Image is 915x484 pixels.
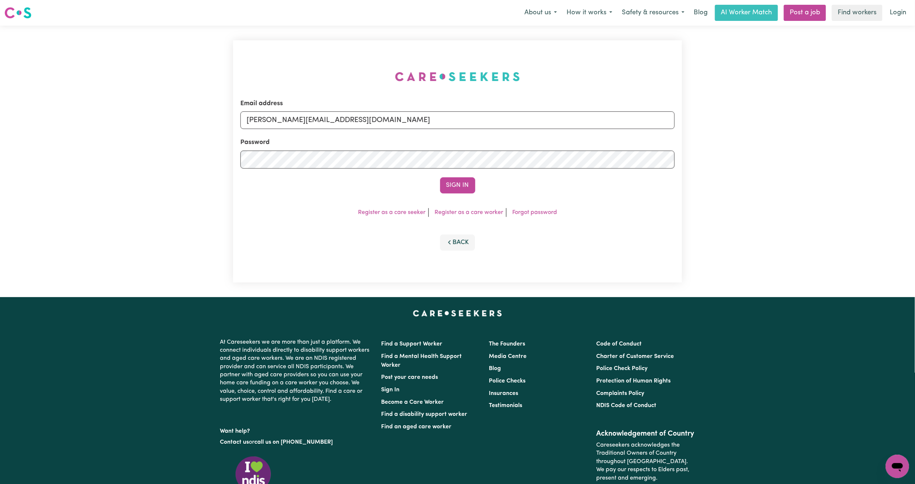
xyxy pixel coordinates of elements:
[240,111,675,129] input: Email address
[886,455,909,478] iframe: Button to launch messaging window, conversation in progress
[358,210,425,215] a: Register as a care seeker
[596,366,647,372] a: Police Check Policy
[489,403,522,409] a: Testimonials
[489,391,518,396] a: Insurances
[489,341,525,347] a: The Founders
[220,424,373,435] p: Want help?
[4,6,32,19] img: Careseekers logo
[596,378,671,384] a: Protection of Human Rights
[381,387,400,393] a: Sign In
[520,5,562,21] button: About us
[562,5,617,21] button: How it works
[715,5,778,21] a: AI Worker Match
[240,99,283,108] label: Email address
[617,5,689,21] button: Safety & resources
[512,210,557,215] a: Forgot password
[381,341,443,347] a: Find a Support Worker
[489,378,525,384] a: Police Checks
[220,439,249,445] a: Contact us
[413,310,502,316] a: Careseekers home page
[596,354,674,359] a: Charter of Customer Service
[596,429,695,438] h2: Acknowledgement of Country
[381,411,468,417] a: Find a disability support worker
[381,424,452,430] a: Find an aged care worker
[489,366,501,372] a: Blog
[435,210,503,215] a: Register as a care worker
[220,335,373,407] p: At Careseekers we are more than just a platform. We connect individuals directly to disability su...
[596,341,642,347] a: Code of Conduct
[381,354,462,368] a: Find a Mental Health Support Worker
[220,435,373,449] p: or
[885,5,911,21] a: Login
[381,399,444,405] a: Become a Care Worker
[255,439,333,445] a: call us on [PHONE_NUMBER]
[381,374,438,380] a: Post your care needs
[832,5,882,21] a: Find workers
[440,234,475,251] button: Back
[240,138,270,147] label: Password
[4,4,32,21] a: Careseekers logo
[784,5,826,21] a: Post a job
[489,354,527,359] a: Media Centre
[689,5,712,21] a: Blog
[596,403,656,409] a: NDIS Code of Conduct
[440,177,475,193] button: Sign In
[596,391,644,396] a: Complaints Policy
